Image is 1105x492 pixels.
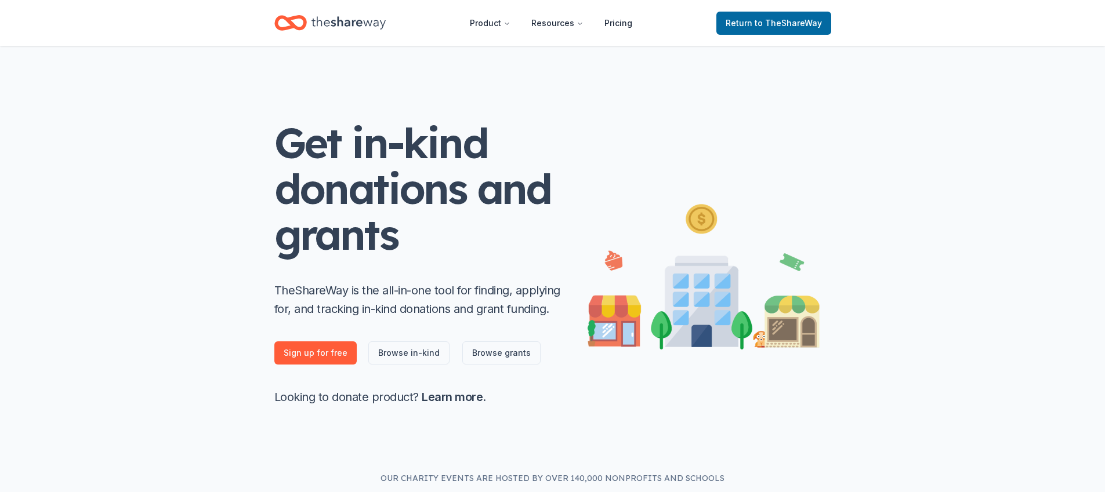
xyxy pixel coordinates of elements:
[368,341,450,365] a: Browse in-kind
[726,16,822,30] span: Return
[716,12,831,35] a: Returnto TheShareWay
[588,199,820,349] img: Illustration for landing page
[274,341,357,365] a: Sign up for free
[595,12,642,35] a: Pricing
[755,18,822,28] span: to TheShareWay
[274,388,564,406] p: Looking to donate product? .
[274,120,564,258] h1: Get in-kind donations and grants
[461,9,642,37] nav: Main
[461,12,520,35] button: Product
[462,341,541,365] a: Browse grants
[274,9,386,37] a: Home
[522,12,593,35] button: Resources
[274,281,564,318] p: TheShareWay is the all-in-one tool for finding, applying for, and tracking in-kind donations and ...
[422,390,483,404] a: Learn more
